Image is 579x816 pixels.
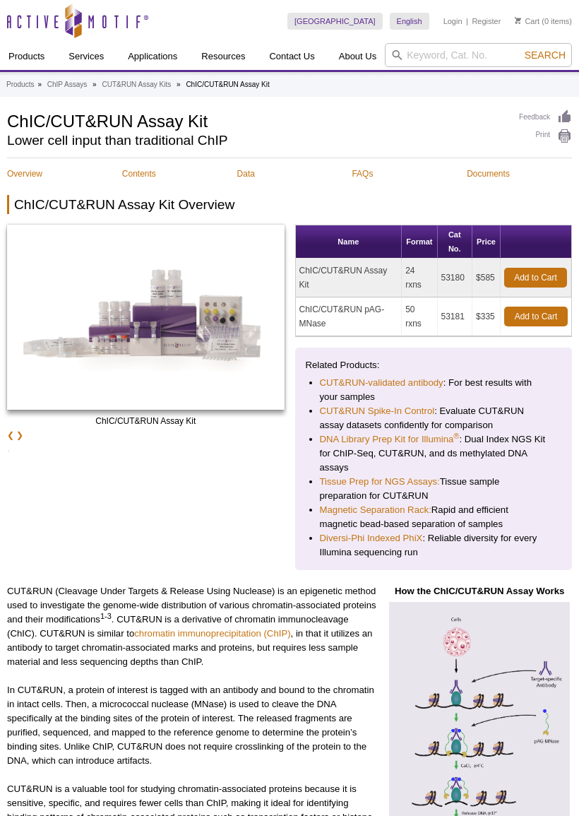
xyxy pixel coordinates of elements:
[7,195,572,214] h2: ChIC/CUT&RUN Assay Kit Overview
[296,297,402,336] td: ChIC/CUT&RUN pAG-MNase
[515,16,539,26] a: Cart
[177,81,181,88] li: »
[330,43,385,70] a: About Us
[287,13,383,30] a: [GEOGRAPHIC_DATA]
[443,16,462,26] a: Login
[453,432,459,440] sup: ®
[525,49,566,61] span: Search
[306,358,562,372] p: Related Products:
[7,225,285,410] img: ChIC/CUT&RUN Assay Kit
[320,432,548,475] li: : Dual Index NGS Kit for ChIP-Seq, CUT&RUN, and ds methylated DNA assays
[102,78,171,91] a: CUT&RUN Assay Kits
[296,225,402,259] th: Name
[515,17,521,24] img: Your Cart
[7,584,376,669] p: CUT&RUN (Cleavage Under Targets & Release Using Nuclease) is an epigenetic method used to investi...
[296,259,402,297] td: ChIC/CUT&RUN Assay Kit
[467,167,556,181] a: Documents
[320,531,423,545] a: Diversi-Phi Indexed PhiX
[472,297,501,336] td: $335
[37,81,42,88] li: »
[320,432,460,447] a: DNA Library Prep Kit for Illumina®
[519,129,572,144] a: Print
[119,43,186,70] a: Applications
[320,475,440,489] a: Tissue Prep for NGS Assays:
[122,167,211,181] a: Contents
[520,49,570,61] button: Search
[7,134,505,147] h2: Lower cell input than traditional ChIP
[472,225,501,259] th: Price
[47,78,88,91] a: ChIP Assays
[320,531,548,560] li: : Reliable diversity for every Illumina sequencing run
[7,110,505,131] h1: ChIC/CUT&RUN Assay Kit
[402,297,437,336] td: 50 rxns
[95,416,196,426] span: ChIC/CUT&RUN Assay Kit
[466,13,468,30] li: |
[395,586,564,596] strong: How the ChIC/CUT&RUN Assay Works
[438,225,473,259] th: Cat No.
[320,475,548,503] li: Tissue sample preparation for CUT&RUN
[504,307,568,326] a: Add to Cart
[352,167,441,181] a: FAQs
[402,259,437,297] td: 24 rxns
[7,428,14,442] a: ❮
[7,225,285,414] a: ChIC/CUT&RUN Assay Kit
[320,376,443,390] a: CUT&RUN-validated antibody
[320,404,548,432] li: : Evaluate CUT&RUN assay datasets confidently for comparison
[472,259,501,297] td: $585
[438,259,473,297] td: 53180
[7,683,376,768] p: In CUT&RUN, a protein of interest is tagged with an antibody and bound to the chromatin in intact...
[472,16,501,26] a: Register
[438,297,473,336] td: 53181
[92,81,97,88] li: »
[186,81,269,88] li: ChIC/CUT&RUN Assay Kit
[237,167,326,181] a: Data
[519,110,572,125] a: Feedback
[7,167,96,181] a: Overview
[320,503,548,531] li: Rapid and efficient magnetic bead-based separation of samples
[60,43,112,70] a: Services
[261,43,323,70] a: Contact Us
[385,43,572,67] input: Keyword, Cat. No.
[402,225,437,259] th: Format
[16,428,23,442] a: ❯
[504,268,567,288] a: Add to Cart
[6,78,34,91] a: Products
[515,13,572,30] li: (0 items)
[390,13,429,30] a: English
[320,376,548,404] li: : For best results with your samples
[320,503,431,517] a: Magnetic Separation Rack:
[100,612,112,620] sup: 1-3
[134,628,290,639] a: chromatin immunoprecipitation (ChIP)
[320,404,435,418] a: CUT&RUN Spike-In Control
[193,43,253,70] a: Resources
